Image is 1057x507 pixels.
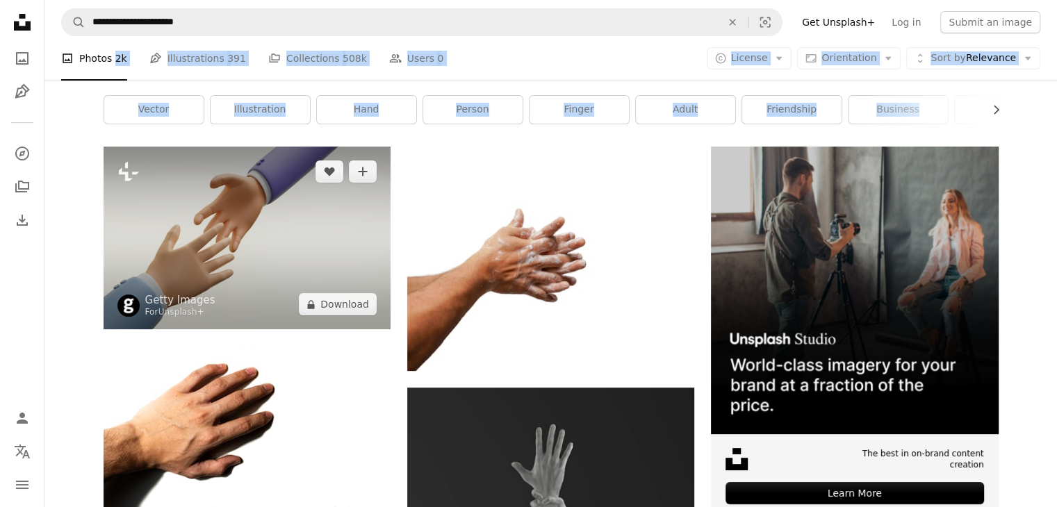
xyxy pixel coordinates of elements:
img: file-1715651741414-859baba4300dimage [711,147,998,433]
img: Business people reach out to help business people together Helping each other out of the economic... [104,147,391,329]
form: Find visuals sitewide [61,8,782,36]
span: 391 [227,51,246,66]
img: file-1631678316303-ed18b8b5cb9cimage [726,448,748,470]
span: License [731,52,768,63]
button: Search Unsplash [62,9,85,35]
span: 508k [343,51,367,66]
button: Submit an image [940,11,1040,33]
a: Getty Images [145,293,215,307]
img: Go to Getty Images's profile [117,294,140,317]
a: adult [636,96,735,124]
button: Add to Collection [349,160,377,183]
a: Photos [8,44,36,72]
a: Business people reach out to help business people together Helping each other out of the economic... [104,231,391,244]
button: Orientation [797,47,901,69]
button: Language [8,438,36,465]
img: persons hand on white background [407,147,694,370]
a: finger [530,96,629,124]
img: persons left hand on white background [104,346,391,507]
button: Download [299,293,377,315]
button: License [707,47,792,69]
a: human [955,96,1054,124]
a: Illustrations [8,78,36,106]
div: For [145,307,215,318]
a: Explore [8,140,36,167]
a: hand [317,96,416,124]
div: Learn More [726,482,983,504]
a: Log in / Sign up [8,404,36,432]
span: The best in on-brand content creation [826,448,983,472]
a: Unsplash+ [158,307,204,317]
a: vector [104,96,204,124]
button: Like [316,160,343,183]
a: friendship [742,96,842,124]
a: Home — Unsplash [8,8,36,39]
a: Collections [8,173,36,201]
a: persons hand on white background [407,252,694,265]
button: Sort byRelevance [906,47,1040,69]
a: person [423,96,523,124]
span: 0 [437,51,443,66]
a: Users 0 [389,36,444,81]
button: Clear [717,9,748,35]
a: Collections 508k [268,36,367,81]
button: scroll list to the right [983,96,999,124]
span: Sort by [931,52,965,63]
a: Log in [883,11,929,33]
button: Visual search [748,9,782,35]
span: Orientation [821,52,876,63]
a: business [849,96,948,124]
a: Illustrations 391 [149,36,246,81]
a: grayscale photo of persons hand [407,461,694,474]
a: Download History [8,206,36,234]
a: illustration [211,96,310,124]
span: Relevance [931,51,1016,65]
a: persons left hand on white background [104,420,391,433]
button: Menu [8,471,36,499]
a: Get Unsplash+ [794,11,883,33]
